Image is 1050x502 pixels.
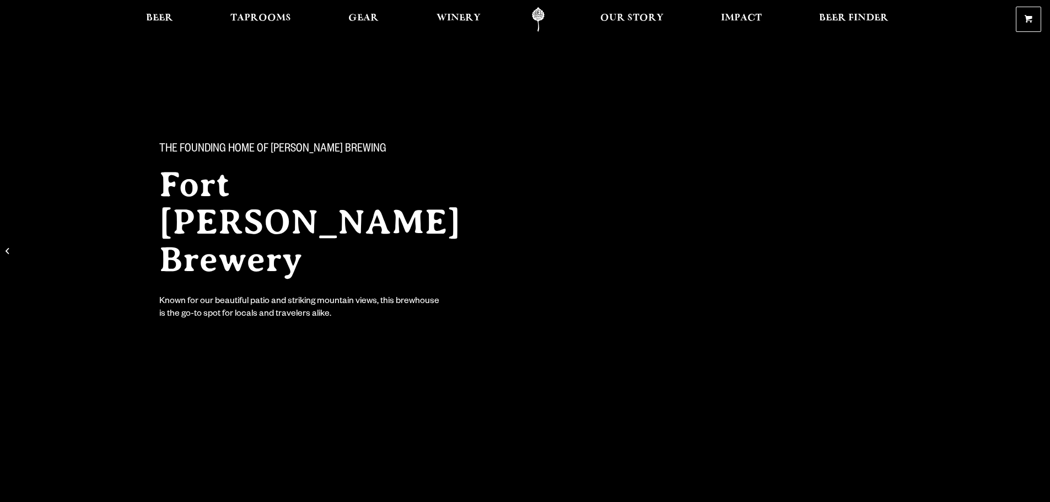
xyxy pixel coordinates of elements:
[819,14,889,23] span: Beer Finder
[721,14,762,23] span: Impact
[812,7,896,32] a: Beer Finder
[429,7,488,32] a: Winery
[146,14,173,23] span: Beer
[341,7,386,32] a: Gear
[593,7,671,32] a: Our Story
[139,7,180,32] a: Beer
[223,7,298,32] a: Taprooms
[437,14,481,23] span: Winery
[714,7,769,32] a: Impact
[600,14,664,23] span: Our Story
[159,166,503,278] h2: Fort [PERSON_NAME] Brewery
[348,14,379,23] span: Gear
[518,7,559,32] a: Odell Home
[230,14,291,23] span: Taprooms
[159,296,441,321] div: Known for our beautiful patio and striking mountain views, this brewhouse is the go-to spot for l...
[159,143,386,157] span: The Founding Home of [PERSON_NAME] Brewing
